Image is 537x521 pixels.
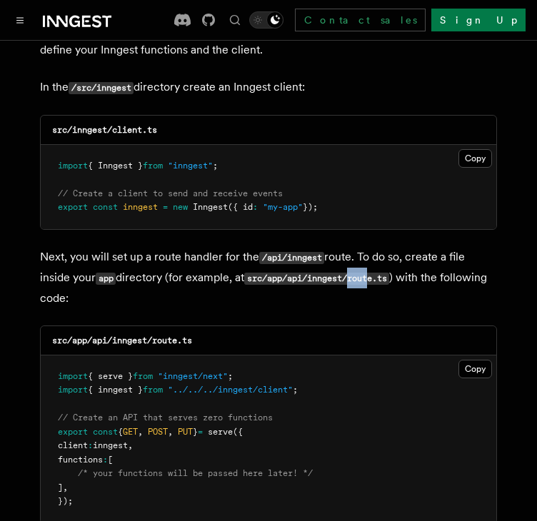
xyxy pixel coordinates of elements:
span: new [173,202,188,212]
span: Inngest [193,202,228,212]
span: import [58,385,88,395]
a: Contact sales [295,9,426,31]
button: Copy [458,149,492,168]
span: export [58,427,88,437]
span: = [198,427,203,437]
span: , [168,427,173,437]
span: , [138,427,143,437]
span: }); [303,202,318,212]
span: export [58,202,88,212]
span: , [63,482,68,492]
span: client [58,440,88,450]
span: ({ [233,427,243,437]
span: /* your functions will be passed here later! */ [78,468,313,478]
button: Toggle dark mode [249,11,283,29]
span: ; [228,371,233,381]
span: ; [293,385,298,395]
span: }); [58,496,73,506]
p: Next, you will set up a route handler for the route. To do so, create a file inside your director... [40,247,497,308]
code: app [96,273,116,285]
button: Find something... [226,11,244,29]
span: : [253,202,258,212]
span: { inngest } [88,385,143,395]
span: serve [208,427,233,437]
span: { Inngest } [88,161,143,171]
a: Sign Up [431,9,526,31]
p: In the directory create an Inngest client: [40,77,497,98]
span: functions [58,455,103,465]
code: src/app/api/inngest/route.ts [52,335,192,345]
span: POST [148,427,168,437]
span: "inngest/next" [158,371,228,381]
code: /api/inngest [259,252,324,264]
span: // Create an API that serves zero functions [58,413,273,423]
span: import [58,161,88,171]
button: Copy [458,360,492,378]
button: Toggle navigation [11,11,29,29]
span: [ [108,455,113,465]
span: { serve } [88,371,133,381]
span: from [143,161,163,171]
span: "inngest" [168,161,213,171]
span: ({ id [228,202,253,212]
span: PUT [178,427,193,437]
span: , [128,440,133,450]
span: inngest [93,440,128,450]
span: // Create a client to send and receive events [58,188,283,198]
span: = [163,202,168,212]
span: import [58,371,88,381]
span: const [93,202,118,212]
span: ] [58,482,63,492]
code: src/inngest/client.ts [52,125,157,135]
span: inngest [123,202,158,212]
span: "my-app" [263,202,303,212]
span: from [143,385,163,395]
span: : [103,455,108,465]
code: src/app/api/inngest/route.ts [244,273,389,285]
span: const [93,427,118,437]
span: GET [123,427,138,437]
span: } [193,427,198,437]
span: ; [213,161,218,171]
span: { [118,427,123,437]
span: "../../../inngest/client" [168,385,293,395]
span: : [88,440,93,450]
code: /src/inngest [69,82,134,94]
span: from [133,371,153,381]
